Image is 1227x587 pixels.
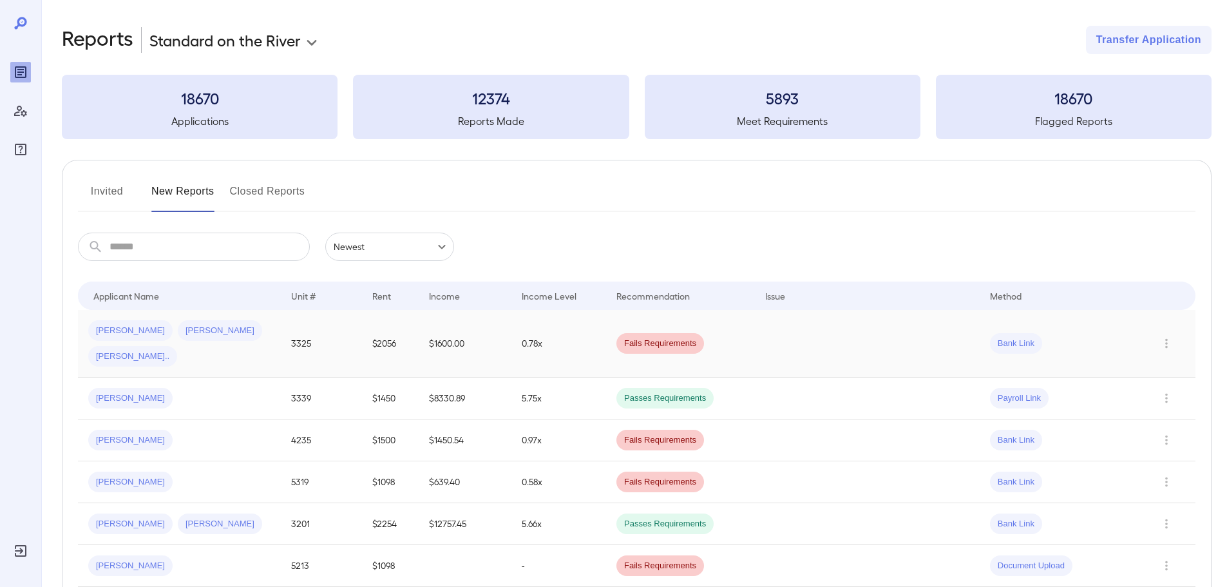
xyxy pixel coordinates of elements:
span: Payroll Link [990,392,1049,405]
button: Transfer Application [1086,26,1212,54]
button: Row Actions [1156,333,1177,354]
div: Recommendation [616,288,690,303]
button: New Reports [151,181,214,212]
span: [PERSON_NAME] [178,518,262,530]
button: Row Actions [1156,430,1177,450]
button: Row Actions [1156,388,1177,409]
h3: 18670 [936,88,1212,108]
td: $639.40 [419,461,511,503]
p: Standard on the River [149,30,301,50]
span: Bank Link [990,518,1042,530]
td: $1600.00 [419,310,511,378]
span: [PERSON_NAME].. [88,351,177,363]
div: Applicant Name [93,288,159,303]
span: [PERSON_NAME] [88,392,173,405]
td: 3201 [281,503,362,545]
div: Method [990,288,1022,303]
td: 3325 [281,310,362,378]
td: 4235 [281,419,362,461]
td: 0.97x [511,419,606,461]
td: $1098 [362,461,419,503]
button: Invited [78,181,136,212]
td: 0.78x [511,310,606,378]
td: 5213 [281,545,362,587]
td: $1450 [362,378,419,419]
span: Passes Requirements [616,518,714,530]
div: Manage Users [10,101,31,121]
td: 5.66x [511,503,606,545]
span: Bank Link [990,476,1042,488]
div: Reports [10,62,31,82]
div: Rent [372,288,393,303]
td: $1500 [362,419,419,461]
td: 0.58x [511,461,606,503]
span: [PERSON_NAME] [178,325,262,337]
button: Closed Reports [230,181,305,212]
td: $1098 [362,545,419,587]
span: Fails Requirements [616,560,704,572]
span: Bank Link [990,434,1042,447]
td: - [511,545,606,587]
h2: Reports [62,26,133,54]
span: Document Upload [990,560,1072,572]
div: Income Level [522,288,576,303]
span: Fails Requirements [616,476,704,488]
div: Log Out [10,541,31,561]
td: 3339 [281,378,362,419]
td: $12757.45 [419,503,511,545]
summary: 18670Applications12374Reports Made5893Meet Requirements18670Flagged Reports [62,75,1212,139]
h5: Applications [62,113,338,129]
span: [PERSON_NAME] [88,476,173,488]
td: 5.75x [511,378,606,419]
span: [PERSON_NAME] [88,518,173,530]
div: Unit # [291,288,316,303]
span: [PERSON_NAME] [88,434,173,447]
td: $8330.89 [419,378,511,419]
td: $1450.54 [419,419,511,461]
span: Fails Requirements [616,338,704,350]
div: Issue [765,288,786,303]
h5: Flagged Reports [936,113,1212,129]
button: Row Actions [1156,514,1177,534]
td: 5319 [281,461,362,503]
span: Fails Requirements [616,434,704,447]
h3: 5893 [645,88,920,108]
div: Income [429,288,460,303]
button: Row Actions [1156,555,1177,576]
h5: Reports Made [353,113,629,129]
span: [PERSON_NAME] [88,560,173,572]
h3: 12374 [353,88,629,108]
span: [PERSON_NAME] [88,325,173,337]
td: $2254 [362,503,419,545]
button: Row Actions [1156,472,1177,492]
div: FAQ [10,139,31,160]
div: Newest [325,233,454,261]
span: Bank Link [990,338,1042,350]
h5: Meet Requirements [645,113,920,129]
td: $2056 [362,310,419,378]
h3: 18670 [62,88,338,108]
span: Passes Requirements [616,392,714,405]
